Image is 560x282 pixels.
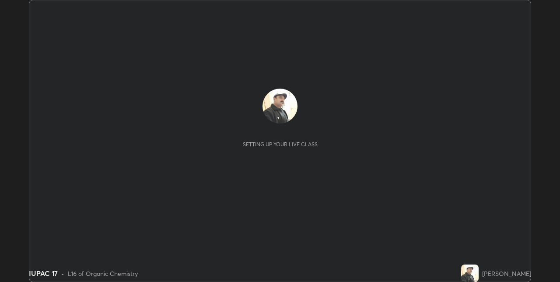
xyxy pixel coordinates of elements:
img: 8789f57d21a94de8b089b2eaa565dc50.jpg [461,265,479,282]
img: 8789f57d21a94de8b089b2eaa565dc50.jpg [262,89,297,124]
div: Setting up your live class [243,141,318,148]
div: L16 of Organic Chemistry [68,269,138,278]
div: [PERSON_NAME] [482,269,531,278]
div: IUPAC 17 [29,268,58,279]
div: • [61,269,64,278]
